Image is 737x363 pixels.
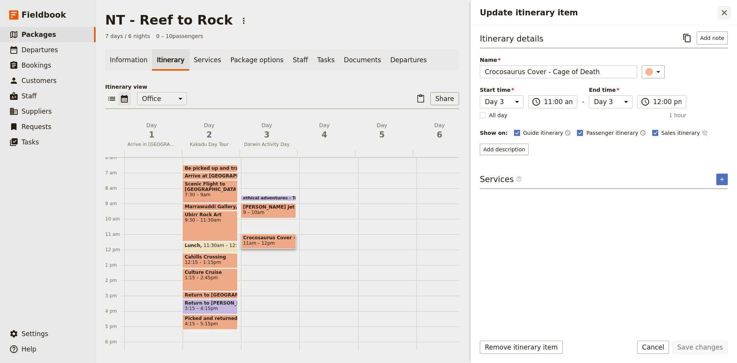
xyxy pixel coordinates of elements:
a: Documents [339,49,386,71]
h3: Itinerary details [480,33,544,45]
h2: Day [243,121,291,141]
span: Settings [21,330,48,338]
h1: NT - Reef to Rock [105,12,233,28]
h2: Update itinerary item [480,7,718,18]
input: ​ [653,97,681,106]
button: Time shown on passenger itinerary [640,128,646,138]
span: ​ [516,176,522,185]
span: Lunch [185,243,203,248]
button: Day2Kakadu Day Tour [182,121,240,150]
h2: Day [185,121,233,141]
button: Add note [697,31,728,45]
div: 3 pm [105,293,124,299]
span: 1:15 – 2:45pm [185,275,236,280]
span: Packages [21,31,56,38]
span: [PERSON_NAME] Jet Ski with 00Seven [243,204,294,210]
div: Ubirr Rock Art9:30 – 11:30am [183,211,238,241]
button: Paste itinerary item [414,92,427,105]
div: 5 pm [105,323,124,330]
span: Culture Cruise [185,270,236,275]
select: Start time [480,95,524,108]
div: Lunch11:30am – 12:15pm [183,242,238,253]
div: 6 pm [105,339,124,345]
span: 3 [243,129,291,141]
a: Services [189,49,226,71]
span: End time [589,86,633,94]
span: Return to [PERSON_NAME] [185,300,236,306]
span: Suppliers [21,108,52,115]
button: Close drawer [718,6,731,19]
span: Arrive in [GEOGRAPHIC_DATA] [124,141,179,148]
button: Day1Arrive in [GEOGRAPHIC_DATA] [124,121,182,150]
span: Return to [GEOGRAPHIC_DATA]. [185,292,270,298]
div: Arrive at [GEOGRAPHIC_DATA] Air departure location [183,172,238,180]
div: Cahills Crossing12:15 – 1:15pm [183,253,238,268]
div: 2 pm [105,277,124,283]
h3: Services [480,174,522,185]
span: 7 days / 6 nights [105,32,150,40]
span: Marrawuddi Gallery [185,204,239,209]
span: Name [480,56,637,64]
div: Scenic Flight to [GEOGRAPHIC_DATA]7:30 – 9am [183,180,238,203]
span: Start time [480,86,524,94]
span: ​ [641,97,650,106]
div: Show on: [480,129,508,137]
div: 4 pm [105,308,124,314]
h2: Day [415,121,464,141]
span: Ubirr Rock Art [185,212,236,217]
span: 9:30 – 11:30am [185,217,236,223]
div: [PERSON_NAME] Jet Ski with 00Seven9 – 10am [241,203,296,218]
button: Add service inclusion [716,174,728,185]
span: - [582,97,584,108]
a: Itinerary [152,49,189,71]
div: 10 am [105,216,124,222]
span: Cahills Crossing [185,254,236,260]
span: 2 [185,129,233,141]
span: 11:30am – 12:15pm [203,243,250,252]
div: 9 am [105,201,124,207]
span: Departures [21,46,58,54]
span: 1 [127,129,176,141]
div: 6 am [105,154,124,161]
button: Actions [237,14,250,27]
span: Scenic Flight to [GEOGRAPHIC_DATA] [185,181,236,192]
div: Be picked up and transferred to airport [183,165,238,172]
input: Name [480,65,637,78]
button: Day3Darwin Activity Day [240,121,297,150]
span: Staff [21,92,37,100]
span: Help [21,345,36,353]
select: End time [589,95,633,108]
span: 4 [300,129,349,141]
button: Cancel [637,341,669,354]
div: 7 am [105,170,124,176]
span: Arrive at [GEOGRAPHIC_DATA] Air departure location [185,173,325,179]
button: Calendar view [118,92,131,105]
div: 11 am [105,231,124,237]
span: 5 [358,129,406,141]
span: Kakadu Day Tour [182,141,236,148]
span: Fieldbook [21,9,66,21]
button: Time shown on guide itinerary [565,128,571,138]
button: Copy itinerary item [681,31,694,45]
div: Crocosaurus Cover - Cage of Death11am – 12pm [241,234,296,249]
div: ​ [646,67,663,76]
a: Package options [226,49,288,71]
div: Picked and returned to hotel4:15 – 5:15pm [183,315,238,330]
div: ethical adventures - Transfer from the hotel to the activity [241,196,296,201]
span: Picked and returned to hotel [185,316,236,321]
span: 4:15 – 5:15pm [185,321,218,327]
span: Tasks [21,138,39,146]
button: Share [430,92,459,105]
div: Marrawuddi Gallery [183,203,238,211]
span: Requests [21,123,51,131]
span: Bookings [21,61,51,69]
span: ethical adventures - Transfer from the hotel to the activity [243,196,385,201]
div: Return to [PERSON_NAME]3:15 – 4:15pm [183,299,238,314]
span: Passenger itinerary [586,129,638,137]
span: Guide itinerary [523,129,563,137]
span: 3:15 – 4:15pm [185,306,218,311]
span: Be picked up and transferred to airport [185,166,291,171]
span: 7:30 – 9am [185,192,236,197]
span: 9 – 10am [243,210,264,215]
div: 8 am [105,185,124,191]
